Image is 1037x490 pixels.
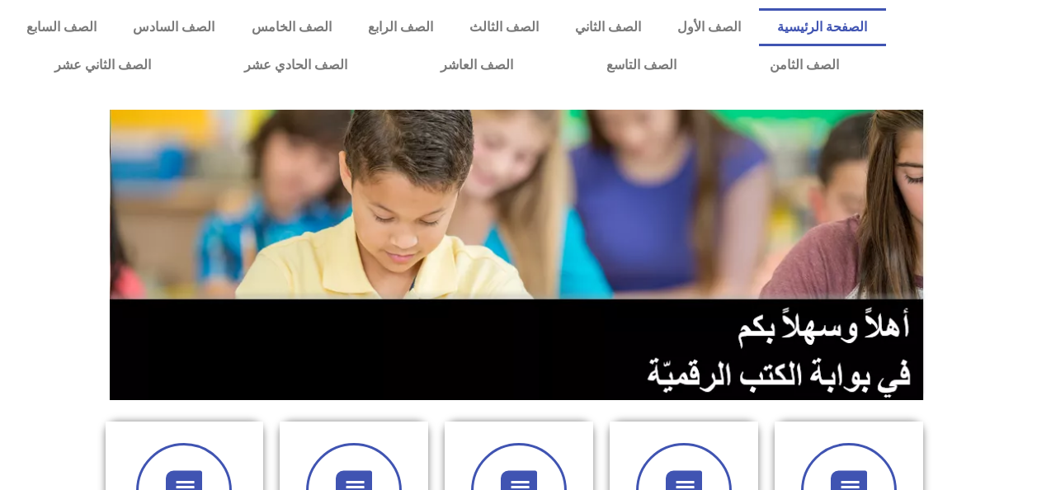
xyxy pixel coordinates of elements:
a: الصف السادس [115,8,233,46]
a: الصف الثاني عشر [8,46,198,84]
a: الصفحة الرئيسية [759,8,885,46]
a: الصف الحادي عشر [198,46,394,84]
a: الصف الثامن [724,46,886,84]
a: الصف الثاني [557,8,659,46]
a: الصف الأول [659,8,759,46]
a: الصف العاشر [394,46,560,84]
a: الصف السابع [8,8,115,46]
a: الصف التاسع [560,46,724,84]
a: الصف الرابع [350,8,451,46]
a: الصف الخامس [233,8,349,46]
a: الصف الثالث [451,8,557,46]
